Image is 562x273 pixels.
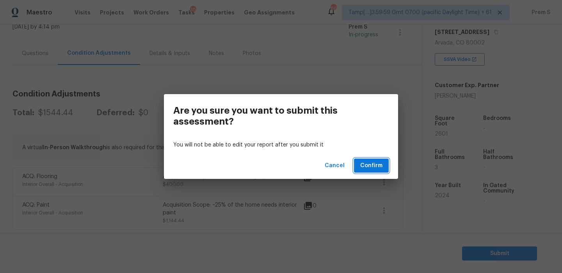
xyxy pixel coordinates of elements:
p: You will not be able to edit your report after you submit it [173,141,389,149]
span: Cancel [325,161,345,171]
h3: Are you sure you want to submit this assessment? [173,105,354,127]
button: Cancel [322,159,348,173]
button: Confirm [354,159,389,173]
span: Confirm [360,161,382,171]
